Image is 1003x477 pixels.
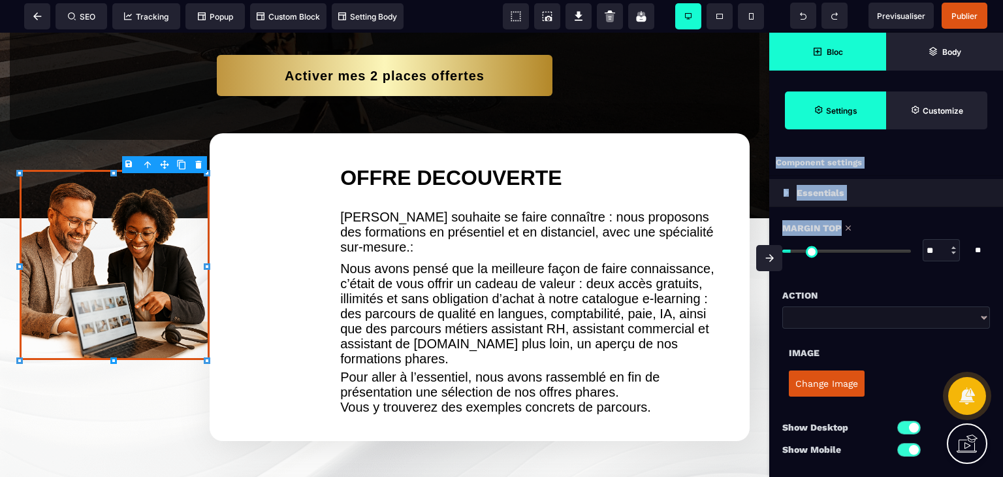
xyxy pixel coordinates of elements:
text: Nous avons pensé que la meilleure façon de faire connaissance, c’était de vous offrir un cadeau d... [340,225,724,337]
span: Previsualiser [877,11,925,21]
span: Screenshot [534,3,560,29]
strong: Body [942,47,961,57]
h2: OFFRE DECOUVERTE [340,127,724,164]
p: Essentials [797,185,844,201]
span: Margin Top [782,220,842,236]
span: Setting Body [338,12,397,22]
span: Tracking [124,12,168,22]
strong: Settings [826,106,857,116]
div: Pour aller à l’essentiel, nous avons rassemblé en fin de présentation une sélection de nos offres... [340,337,724,382]
text: [PERSON_NAME] souhaite se faire connaître : nous proposons des formations en présentiel et en dis... [340,174,724,225]
span: SEO [68,12,95,22]
span: View components [503,3,529,29]
img: loading [784,189,789,197]
span: Custom Block [257,12,320,22]
img: b19eb17435fec69ebfd9640db64efc4c_fond_transparent.png [20,137,210,327]
p: Show Mobile [782,442,886,457]
strong: Customize [923,106,963,116]
button: Change Image [789,370,865,397]
div: Image [789,345,983,361]
span: Settings [785,91,886,129]
span: Open Layer Manager [886,33,1003,71]
div: Component settings [769,150,1003,176]
div: Action [782,288,990,303]
span: Open Style Manager [886,91,987,129]
strong: Bloc [827,47,843,57]
button: Activer mes 2 places offertes [217,22,552,63]
p: Show Desktop [782,419,886,435]
span: Publier [951,11,978,21]
span: Preview [868,3,934,29]
span: Open Blocks [769,33,886,71]
span: Popup [198,12,233,22]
